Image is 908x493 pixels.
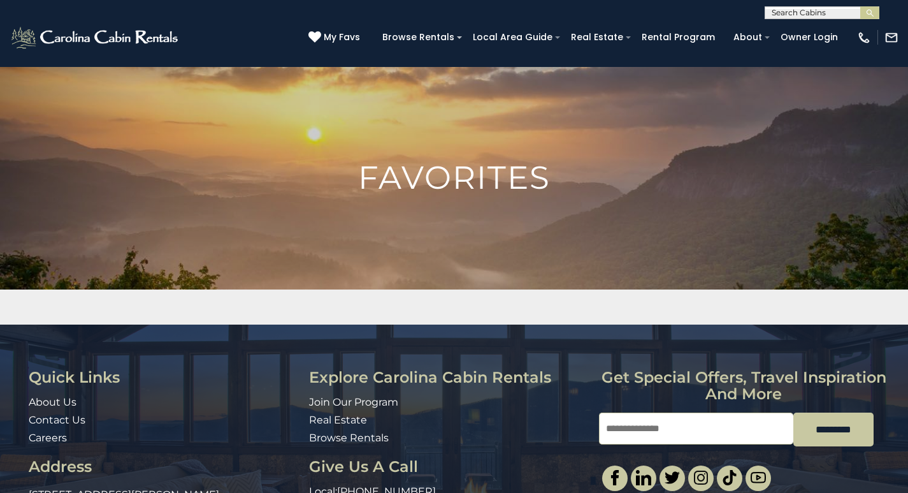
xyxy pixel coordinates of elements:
[722,470,737,485] img: tiktok.svg
[599,369,889,403] h3: Get special offers, travel inspiration and more
[10,25,182,50] img: White-1-2.png
[857,31,871,45] img: phone-regular-white.png
[29,414,85,426] a: Contact Us
[376,27,461,47] a: Browse Rentals
[309,459,589,475] h3: Give Us A Call
[693,470,709,485] img: instagram-single.svg
[665,470,680,485] img: twitter-single.svg
[309,432,389,444] a: Browse Rentals
[29,396,76,408] a: About Us
[29,369,299,386] h3: Quick Links
[309,396,398,408] a: Join Our Program
[308,31,363,45] a: My Favs
[309,414,367,426] a: Real Estate
[774,27,844,47] a: Owner Login
[29,432,67,444] a: Careers
[751,470,766,485] img: youtube-light.svg
[466,27,559,47] a: Local Area Guide
[324,31,360,44] span: My Favs
[727,27,768,47] a: About
[29,459,299,475] h3: Address
[884,31,898,45] img: mail-regular-white.png
[309,369,589,386] h3: Explore Carolina Cabin Rentals
[607,470,623,485] img: facebook-single.svg
[636,470,651,485] img: linkedin-single.svg
[565,27,630,47] a: Real Estate
[635,27,721,47] a: Rental Program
